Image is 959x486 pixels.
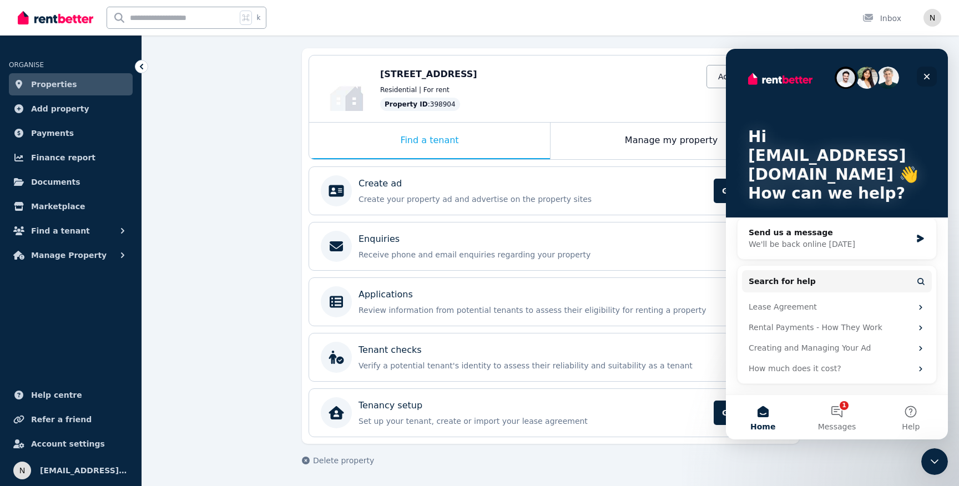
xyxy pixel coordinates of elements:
[359,249,760,260] p: Receive phone and email enquiries regarding your property
[359,416,707,427] p: Set up your tenant, create or import your lease agreement
[309,123,550,159] div: Find a tenant
[31,249,107,262] span: Manage Property
[40,464,128,477] span: [EMAIL_ADDRESS][DOMAIN_NAME]
[9,73,133,95] a: Properties
[359,232,400,246] p: Enquiries
[714,179,780,203] span: Get started
[309,333,792,381] a: Tenant checksVerify a potential tenant's identity to assess their reliability and suitability as ...
[13,462,31,479] img: nzanoon@gmail.com
[309,222,792,270] a: EnquiriesReceive phone and email enquiries regarding your property
[31,437,105,450] span: Account settings
[714,401,780,425] span: Get started
[31,388,82,402] span: Help centre
[380,98,460,111] div: : 398904
[706,65,781,88] a: Activate plan
[9,408,133,431] a: Refer a friend
[380,85,450,94] span: Residential | For rent
[359,177,402,190] p: Create ad
[313,455,374,466] span: Delete property
[9,244,133,266] button: Manage Property
[921,448,948,475] iframe: Intercom live chat
[31,413,92,426] span: Refer a friend
[359,360,760,371] p: Verify a potential tenant's identity to assess their reliability and suitability as a tenant
[359,343,422,357] p: Tenant checks
[862,13,901,24] div: Inbox
[309,167,792,215] a: Create adCreate your property ad and advertise on the property sitesGet started
[9,195,133,217] a: Marketplace
[309,278,792,326] a: ApplicationsReview information from potential tenants to assess their eligibility for renting a p...
[9,61,44,69] span: ORGANISE
[31,224,90,237] span: Find a tenant
[726,49,948,439] iframe: Intercom live chat
[302,455,374,466] button: Delete property
[9,122,133,144] a: Payments
[380,69,477,79] span: [STREET_ADDRESS]
[9,171,133,193] a: Documents
[9,98,133,120] a: Add property
[359,194,707,205] p: Create your property ad and advertise on the property sites
[9,433,133,455] a: Account settings
[923,9,941,27] img: nzanoon@gmail.com
[256,13,260,22] span: k
[359,399,422,412] p: Tenancy setup
[31,78,77,91] span: Properties
[31,126,74,140] span: Payments
[359,288,413,301] p: Applications
[9,384,133,406] a: Help centre
[385,100,428,109] span: Property ID
[31,151,95,164] span: Finance report
[9,220,133,242] button: Find a tenant
[18,9,93,26] img: RentBetter
[31,175,80,189] span: Documents
[9,146,133,169] a: Finance report
[31,102,89,115] span: Add property
[359,305,760,316] p: Review information from potential tenants to assess their eligibility for renting a property
[31,200,85,213] span: Marketplace
[309,389,792,437] a: Tenancy setupSet up your tenant, create or import your lease agreementGet started
[551,123,792,159] div: Manage my property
